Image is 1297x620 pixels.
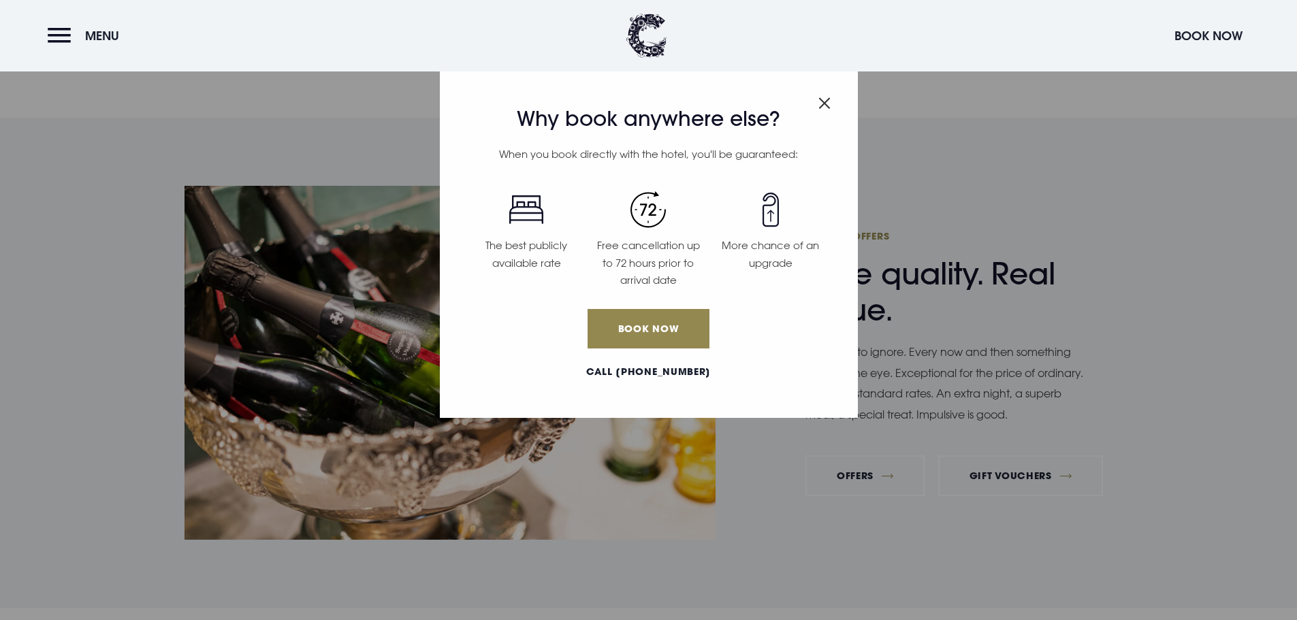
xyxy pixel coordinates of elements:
[466,107,832,131] h3: Why book anywhere else?
[466,146,832,163] p: When you book directly with the hotel, you'll be guaranteed:
[1168,21,1249,50] button: Book Now
[85,28,119,44] span: Menu
[466,365,832,379] a: Call [PHONE_NUMBER]
[718,237,823,272] p: More chance of an upgrade
[48,21,126,50] button: Menu
[626,14,667,58] img: Clandeboye Lodge
[596,237,701,289] p: Free cancellation up to 72 hours prior to arrival date
[588,309,709,348] a: Book Now
[474,237,579,272] p: The best publicly available rate
[818,90,831,112] button: Close modal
